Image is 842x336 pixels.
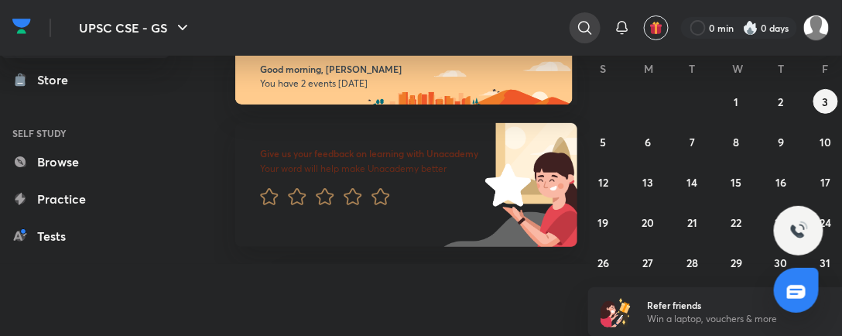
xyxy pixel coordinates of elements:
button: October 26, 2025 [591,250,616,275]
p: Win a laptop, vouchers & more [648,312,838,326]
img: morning [235,49,573,105]
div: Store [37,70,77,89]
abbr: October 6, 2025 [645,135,651,149]
abbr: October 2, 2025 [779,94,784,109]
button: UPSC CSE - GS [70,12,201,43]
button: October 3, 2025 [813,89,838,114]
button: October 8, 2025 [724,129,749,154]
abbr: Friday [823,61,829,76]
img: referral [601,297,631,327]
button: October 23, 2025 [768,210,793,235]
abbr: October 19, 2025 [598,215,609,230]
abbr: October 10, 2025 [820,135,831,149]
button: October 7, 2025 [680,129,705,154]
button: October 5, 2025 [591,129,616,154]
abbr: October 15, 2025 [731,175,742,190]
button: October 30, 2025 [768,250,793,275]
abbr: Thursday [778,61,784,76]
abbr: October 22, 2025 [731,215,742,230]
button: October 16, 2025 [768,170,793,194]
button: October 6, 2025 [635,129,660,154]
p: Your word will help make Unacademy better [260,163,481,175]
abbr: October 27, 2025 [642,255,653,270]
abbr: October 31, 2025 [820,255,831,270]
abbr: October 28, 2025 [686,255,698,270]
button: October 14, 2025 [680,170,705,194]
button: October 20, 2025 [635,210,660,235]
abbr: Wednesday [733,61,744,76]
abbr: October 30, 2025 [775,255,788,270]
abbr: October 21, 2025 [687,215,697,230]
button: October 10, 2025 [813,129,838,154]
button: October 17, 2025 [813,170,838,194]
button: October 29, 2025 [724,250,749,275]
abbr: October 9, 2025 [778,135,784,149]
button: October 21, 2025 [680,210,705,235]
img: feedback_image [433,123,577,247]
abbr: October 24, 2025 [820,215,831,230]
h6: Give us your feedback on learning with Unacademy [260,148,481,159]
abbr: October 8, 2025 [734,135,740,149]
button: October 22, 2025 [724,210,749,235]
abbr: October 26, 2025 [597,255,609,270]
button: October 24, 2025 [813,210,838,235]
abbr: October 14, 2025 [687,175,698,190]
button: October 19, 2025 [591,210,616,235]
abbr: Sunday [601,61,607,76]
img: avatar [649,21,663,35]
button: October 12, 2025 [591,170,616,194]
img: ttu [789,221,808,240]
abbr: October 12, 2025 [598,175,608,190]
img: streak [743,20,758,36]
abbr: October 23, 2025 [775,215,787,230]
p: You have 2 events [DATE] [260,77,553,90]
abbr: October 29, 2025 [731,255,742,270]
button: October 28, 2025 [680,250,705,275]
button: October 31, 2025 [813,250,838,275]
abbr: October 3, 2025 [823,94,829,109]
a: Company Logo [12,15,31,42]
abbr: Monday [644,61,653,76]
h6: Good morning, [PERSON_NAME] [260,63,553,75]
img: Company Logo [12,15,31,38]
abbr: October 17, 2025 [820,175,830,190]
button: avatar [644,15,669,40]
abbr: October 16, 2025 [775,175,786,190]
button: October 15, 2025 [724,170,749,194]
abbr: October 5, 2025 [601,135,607,149]
button: October 13, 2025 [635,170,660,194]
button: October 1, 2025 [724,89,749,114]
button: October 9, 2025 [768,129,793,154]
abbr: October 13, 2025 [642,175,653,190]
abbr: October 7, 2025 [690,135,695,149]
abbr: October 1, 2025 [734,94,739,109]
h6: Refer friends [648,298,838,312]
abbr: Tuesday [690,61,696,76]
img: ADITYA [803,15,830,41]
abbr: October 20, 2025 [642,215,654,230]
button: October 2, 2025 [768,89,793,114]
button: October 27, 2025 [635,250,660,275]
